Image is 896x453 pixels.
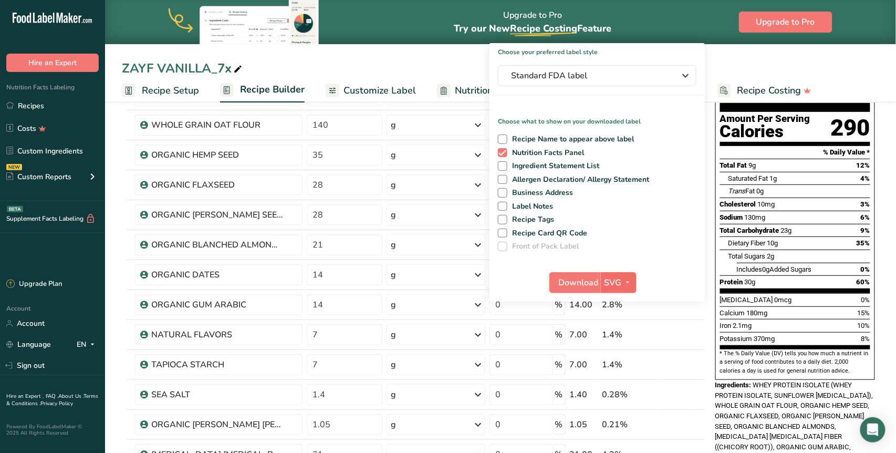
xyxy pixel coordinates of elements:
span: 30g [745,278,756,286]
div: g [391,358,397,371]
div: ORGANIC [PERSON_NAME] SEED [152,209,283,221]
span: 4% [861,174,870,182]
div: 0.28% [602,388,655,401]
span: SVG [604,276,621,289]
span: 3% [861,200,870,208]
span: Upgrade to Pro [756,16,815,28]
div: ORGANIC BLANCHED ALMONDS [152,239,283,251]
div: g [391,269,397,281]
div: g [391,298,397,311]
span: Protein [720,278,743,286]
span: 370mg [754,335,775,343]
a: Recipe Costing [717,79,811,102]
a: Privacy Policy [40,400,73,407]
span: Saturated Fat [728,174,768,182]
a: Recipe Setup [122,79,199,102]
div: ORGANIC [PERSON_NAME] [PERSON_NAME] EXTRACT [152,418,283,431]
div: 7.00 [570,358,598,371]
span: 1g [770,174,777,182]
div: Custom Reports [6,171,71,182]
div: g [391,239,397,251]
span: 12% [857,161,870,169]
button: Standard FDA label [498,65,696,86]
a: Recipe Builder [220,78,305,103]
div: Upgrade to Pro [454,1,611,44]
div: ORGANIC FLAXSEED [152,179,283,191]
i: Trans [728,187,746,195]
a: FAQ . [46,393,58,400]
div: 1.05 [570,418,598,431]
button: Hire an Expert [6,54,99,72]
div: Powered By FoodLabelMaker © 2025 All Rights Reserved [6,424,99,436]
span: Try our New Feature [454,22,611,35]
div: SEA SALT [152,388,283,401]
div: g [391,179,397,191]
span: Cholesterol [720,200,756,208]
span: 9g [749,161,756,169]
span: Dietary Fiber [728,239,766,247]
span: Recipe Name to appear above label [507,135,634,144]
span: Ingredient Statement List [507,161,600,171]
span: Business Address [507,188,574,198]
span: Iron [720,322,732,330]
span: 0g [757,187,764,195]
div: ORGANIC HEMP SEED [152,149,283,161]
span: 2.1mg [733,322,752,330]
span: 2g [767,252,775,260]
section: % Daily Value * [720,146,870,159]
span: 130mg [745,213,766,221]
h1: Choose your preferred label style [489,43,705,57]
a: Nutrition Breakdown [437,79,564,102]
span: 0% [861,265,870,273]
span: Calcium [720,309,745,317]
div: NATURAL FLAVORS [152,328,283,341]
a: Customize Label [326,79,416,102]
div: g [391,119,397,131]
span: Includes Added Sugars [737,265,812,273]
div: g [391,388,397,401]
span: Fat [728,187,755,195]
span: 8% [861,335,870,343]
div: 1.4% [602,358,655,371]
span: Recipe Tags [507,215,555,224]
span: 23g [781,226,792,234]
span: Download [558,276,598,289]
div: ORGANIC DATES [152,269,283,281]
span: 6% [861,213,870,221]
a: About Us . [58,393,84,400]
div: ZAYF VANILLA_7x [122,59,244,78]
div: 7.00 [570,328,598,341]
span: 180mg [747,309,768,317]
span: Standard FDA label [511,69,669,82]
span: 0g [763,265,770,273]
span: Label Notes [507,202,554,211]
span: 35% [857,239,870,247]
span: Recipe Card QR Code [507,229,588,238]
div: 0.21% [602,418,655,431]
span: 0mcg [775,296,792,304]
a: Language [6,335,51,354]
a: Terms & Conditions . [6,393,98,407]
span: 0% [861,296,870,304]
div: g [391,328,397,341]
button: Upgrade to Pro [739,12,832,33]
section: * The % Daily Value (DV) tells you how much a nutrient in a serving of food contributes to a dail... [720,349,870,375]
div: Upgrade Plan [6,279,62,290]
span: Potassium [720,335,753,343]
span: Total Fat [720,161,747,169]
div: g [391,149,397,161]
div: 1.40 [570,388,598,401]
button: Download [549,272,601,293]
div: NEW [6,164,22,170]
div: Open Intercom Messenger [860,417,885,442]
div: ORGANIC GUM ARABIC [152,298,283,311]
span: Front of Pack Label [507,242,579,251]
span: Nutrition Facts Panel [507,148,585,158]
span: 10g [767,239,778,247]
div: BETA [7,206,23,212]
div: Amount Per Serving [720,114,810,124]
p: Choose what to show on your downloaded label [489,108,705,126]
div: EN [77,338,99,351]
div: Calories [720,124,810,139]
span: Nutrition Breakdown [455,84,545,98]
